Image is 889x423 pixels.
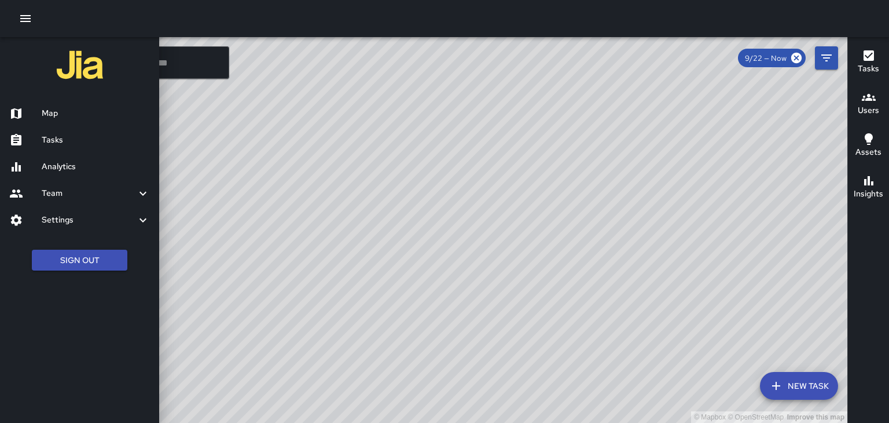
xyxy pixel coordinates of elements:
h6: Team [42,187,136,200]
h6: Map [42,107,150,120]
h6: Tasks [858,63,879,75]
button: Sign Out [32,250,127,271]
img: jia-logo [57,42,103,88]
h6: Insights [854,188,883,200]
button: New Task [760,372,838,400]
h6: Assets [855,146,881,159]
h6: Analytics [42,161,150,173]
h6: Users [858,104,879,117]
h6: Tasks [42,134,150,147]
h6: Settings [42,214,136,227]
